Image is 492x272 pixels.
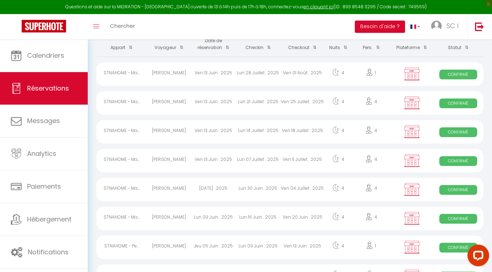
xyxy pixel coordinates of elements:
img: Super Booking [22,20,66,32]
iframe: LiveChat chat widget [462,242,492,272]
th: Sort by checkin [236,32,280,57]
span: Messages [27,116,60,125]
th: Sort by channel [391,32,433,57]
th: Sort by rentals [96,32,147,57]
span: Calendriers [27,51,64,60]
span: Notifications [28,247,69,256]
span: Paiements [27,182,61,191]
a: ... SC I [426,14,467,39]
th: Sort by people [352,32,391,57]
th: Sort by guest [147,32,191,57]
img: logout [475,22,484,31]
img: ... [431,21,442,31]
th: Sort by nights [325,32,352,57]
button: Besoin d'aide ? [355,21,405,33]
th: Sort by checkout [280,32,325,57]
span: Chercher [110,22,135,30]
span: Analytics [27,149,56,158]
span: Réservations [27,84,69,93]
span: Hébergement [27,215,71,224]
span: SC I [447,21,458,30]
a: Chercher [105,14,140,39]
th: Sort by booking date [191,32,236,57]
th: Sort by status [433,32,483,57]
a: en cliquant ici [304,4,334,10]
